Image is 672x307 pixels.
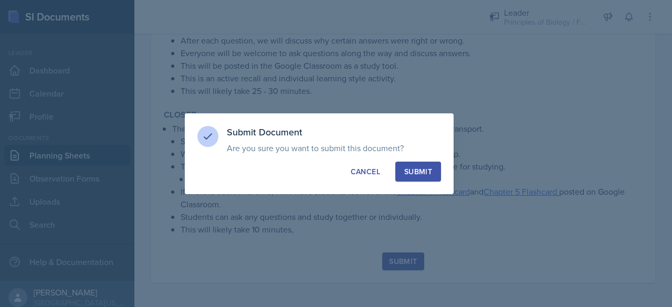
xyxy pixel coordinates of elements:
[227,143,441,153] p: Are you sure you want to submit this document?
[342,162,389,182] button: Cancel
[395,162,441,182] button: Submit
[351,166,380,177] div: Cancel
[227,126,441,139] h3: Submit Document
[404,166,432,177] div: Submit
